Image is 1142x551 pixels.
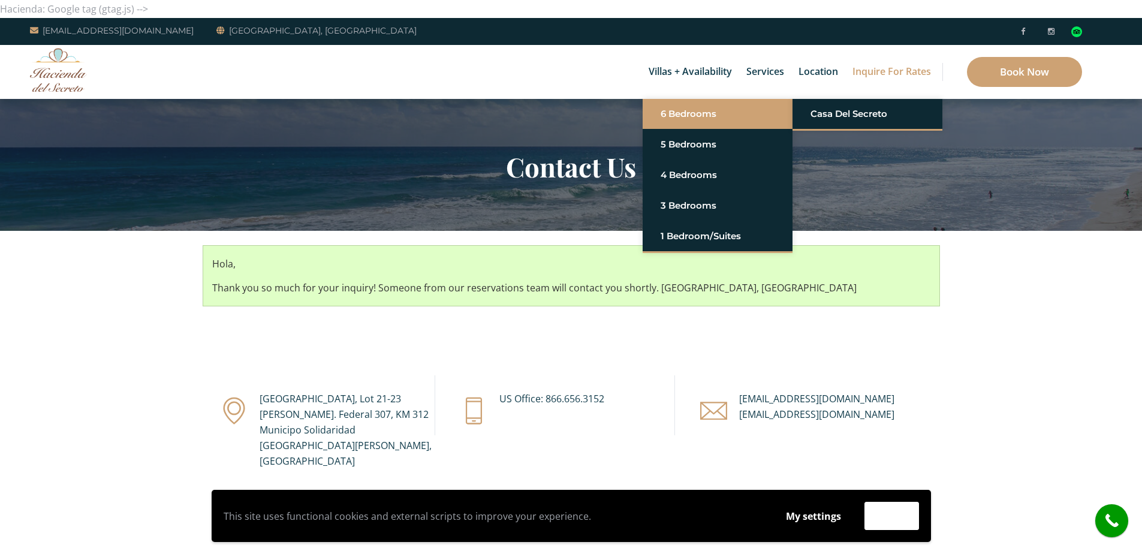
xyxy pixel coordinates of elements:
[661,195,775,216] a: 3 Bedrooms
[661,225,775,247] a: 1 Bedroom/Suites
[212,279,930,297] p: Thank you so much for your inquiry! Someone from our reservations team will contact you shortly. ...
[30,23,194,38] a: [EMAIL_ADDRESS][DOMAIN_NAME]
[499,391,682,407] div: US Office: 866.656.3152
[30,48,87,92] img: Awesome Logo
[739,391,922,422] div: [EMAIL_ADDRESS][DOMAIN_NAME] [EMAIL_ADDRESS][DOMAIN_NAME]
[643,45,738,99] a: Villas + Availability
[661,134,775,155] a: 5 Bedrooms
[810,103,924,125] a: Casa del Secreto
[224,507,763,525] p: This site uses functional cookies and external scripts to improve your experience.
[1071,26,1082,37] img: Tripadvisor_logomark.svg
[260,391,442,469] div: [GEOGRAPHIC_DATA], Lot 21-23 [PERSON_NAME]. Federal 307, KM 312 Municipo Solidaridad [GEOGRAPHIC_...
[846,45,937,99] a: Inquire for Rates
[221,151,922,182] h2: Contact Us
[216,23,417,38] a: [GEOGRAPHIC_DATA], [GEOGRAPHIC_DATA]
[864,502,919,530] button: Accept
[775,502,852,530] button: My settings
[661,164,775,186] a: 4 Bedrooms
[661,103,775,125] a: 6 Bedrooms
[793,45,844,99] a: Location
[740,45,790,99] a: Services
[967,57,1082,87] a: Book Now
[1095,504,1128,537] a: call
[212,255,930,273] p: Hola,
[1098,507,1125,534] i: call
[1071,26,1082,37] div: Read traveler reviews on Tripadvisor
